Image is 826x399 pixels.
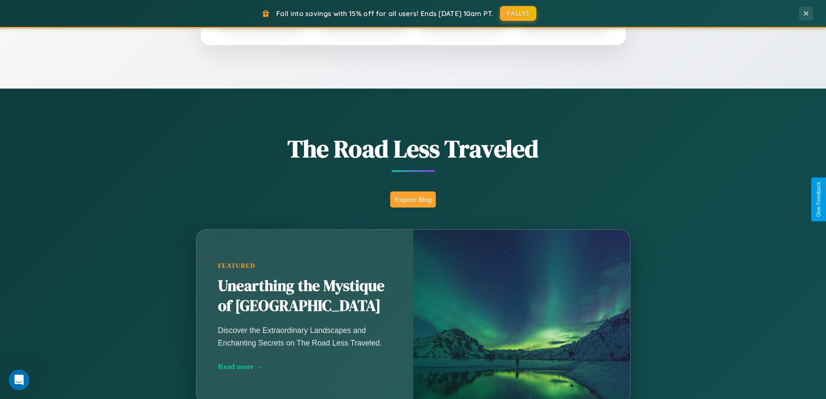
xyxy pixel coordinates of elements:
span: Fall into savings with 15% off for all users! Ends [DATE] 10am PT. [276,9,493,18]
div: Give Feedback [816,182,822,217]
div: Featured [218,262,392,270]
h2: Unearthing the Mystique of [GEOGRAPHIC_DATA] [218,276,392,316]
iframe: Intercom live chat [9,369,29,390]
button: FALL15 [500,6,536,21]
p: Discover the Extraordinary Landscapes and Enchanting Secrets on The Road Less Traveled. [218,324,392,349]
div: Read more → [218,362,392,371]
button: Explore Blog [390,191,436,208]
h1: The Road Less Traveled [153,132,673,165]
